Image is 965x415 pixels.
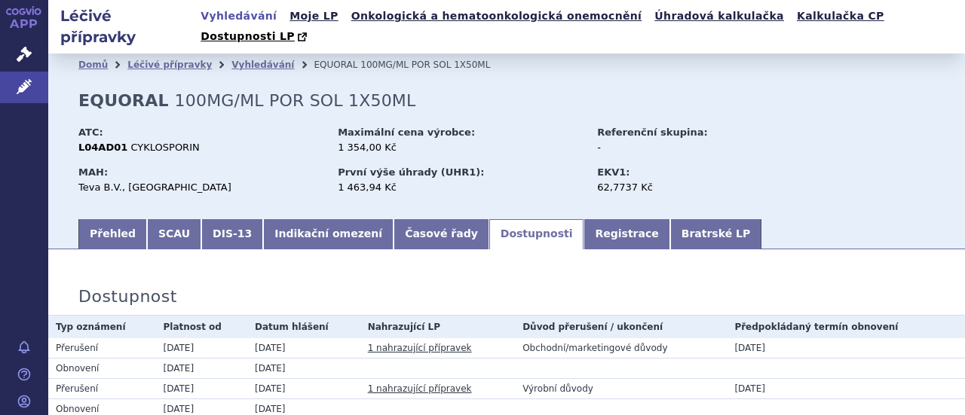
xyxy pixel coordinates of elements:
td: [DATE] [247,358,360,378]
strong: Maximální cena výrobce: [338,127,475,138]
strong: Referenční skupina: [597,127,707,138]
span: EQUORAL [314,60,357,70]
a: Léčivé přípravky [127,60,212,70]
a: Moje LP [285,6,342,26]
a: Onkologická a hematoonkologická onemocnění [347,6,647,26]
td: Přerušení [48,378,155,398]
a: Registrace [584,219,669,249]
a: Vyhledávání [196,6,281,26]
td: Obnovení [48,358,155,378]
a: Přehled [78,219,147,249]
a: Domů [78,60,108,70]
td: [DATE] [727,338,965,359]
h2: Léčivé přípravky [48,5,196,47]
td: [DATE] [247,378,360,398]
td: Přerušení [48,338,155,359]
a: Indikační omezení [263,219,394,249]
span: Dostupnosti LP [201,30,295,42]
a: Úhradová kalkulačka [650,6,789,26]
a: Bratrské LP [670,219,761,249]
th: Platnost od [155,316,247,338]
div: 1 463,94 Kč [338,181,583,194]
td: Výrobní důvody [515,378,727,398]
a: SCAU [147,219,201,249]
strong: ATC: [78,127,103,138]
div: 62,7737 Kč [597,181,767,194]
strong: L04AD01 [78,142,127,153]
div: Teva B.V., [GEOGRAPHIC_DATA] [78,181,323,194]
a: 1 nahrazující přípravek [368,383,472,394]
a: DIS-13 [201,219,263,249]
strong: EQUORAL [78,91,169,110]
td: [DATE] [155,378,247,398]
th: Nahrazující LP [360,316,515,338]
strong: První výše úhrady (UHR1): [338,166,484,178]
th: Datum hlášení [247,316,360,338]
div: - [597,141,767,154]
strong: EKV1: [597,166,630,178]
a: Vyhledávání [231,60,294,70]
a: Dostupnosti [489,219,584,249]
th: Důvod přerušení / ukončení [515,316,727,338]
a: Časové řady [394,219,489,249]
span: 100MG/ML POR SOL 1X50ML [175,91,416,110]
span: 100MG/ML POR SOL 1X50ML [360,60,490,70]
a: 1 nahrazující přípravek [368,343,472,353]
td: [DATE] [727,378,965,398]
strong: MAH: [78,166,108,178]
div: 1 354,00 Kč [338,141,583,154]
a: Kalkulačka CP [792,6,889,26]
h3: Dostupnost [78,287,177,307]
td: Obchodní/marketingové důvody [515,338,727,359]
td: [DATE] [155,358,247,378]
th: Předpokládaný termín obnovení [727,316,965,338]
th: Typ oznámení [48,316,155,338]
span: CYKLOSPORIN [130,142,199,153]
td: [DATE] [247,338,360,359]
td: [DATE] [155,338,247,359]
a: Dostupnosti LP [196,26,314,47]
